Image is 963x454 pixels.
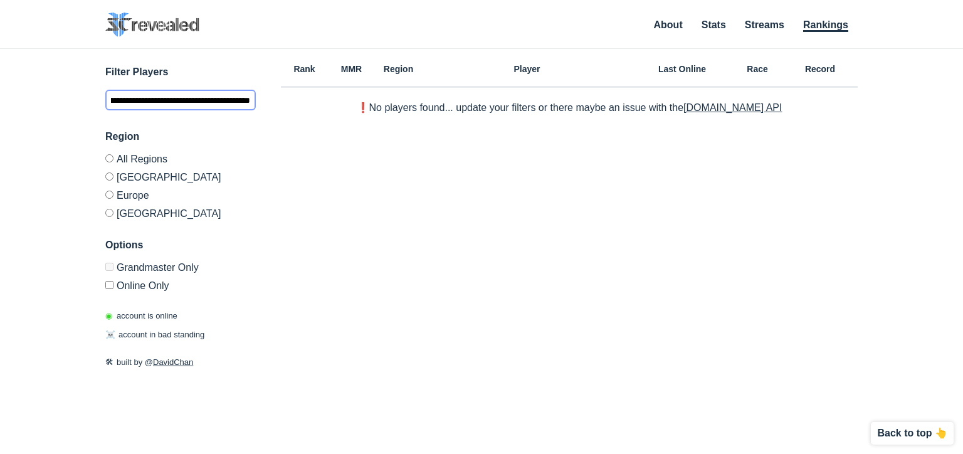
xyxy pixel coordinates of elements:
label: [GEOGRAPHIC_DATA] [105,167,256,186]
a: [DOMAIN_NAME] API [683,102,782,113]
input: Online Only [105,281,113,289]
span: ◉ [105,311,112,320]
h6: Region [375,65,422,73]
h6: Rank [281,65,328,73]
a: Rankings [803,19,848,32]
p: ❗️No players found... update your filters or there maybe an issue with the [357,103,782,113]
input: [GEOGRAPHIC_DATA] [105,172,113,181]
span: ☠️ [105,330,115,339]
h3: Region [105,129,256,144]
label: Only show accounts currently laddering [105,276,256,291]
input: All Regions [105,154,113,162]
input: Grandmaster Only [105,263,113,271]
p: built by @ [105,356,256,369]
h6: Player [422,65,632,73]
a: Stats [702,19,726,30]
p: Back to top 👆 [877,428,947,438]
p: account is online [105,310,177,322]
h6: Last Online [632,65,732,73]
p: account in bad standing [105,329,204,341]
label: Only Show accounts currently in Grandmaster [105,263,256,276]
input: [GEOGRAPHIC_DATA] [105,209,113,217]
input: Europe [105,191,113,199]
a: About [654,19,683,30]
img: SC2 Revealed [105,13,199,37]
h6: Race [732,65,782,73]
h3: Filter Players [105,65,256,80]
h6: MMR [328,65,375,73]
span: 🛠 [105,357,113,367]
h6: Record [782,65,858,73]
label: All Regions [105,154,256,167]
label: [GEOGRAPHIC_DATA] [105,204,256,219]
a: DavidChan [153,357,193,367]
h3: Options [105,238,256,253]
a: Streams [745,19,784,30]
label: Europe [105,186,256,204]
